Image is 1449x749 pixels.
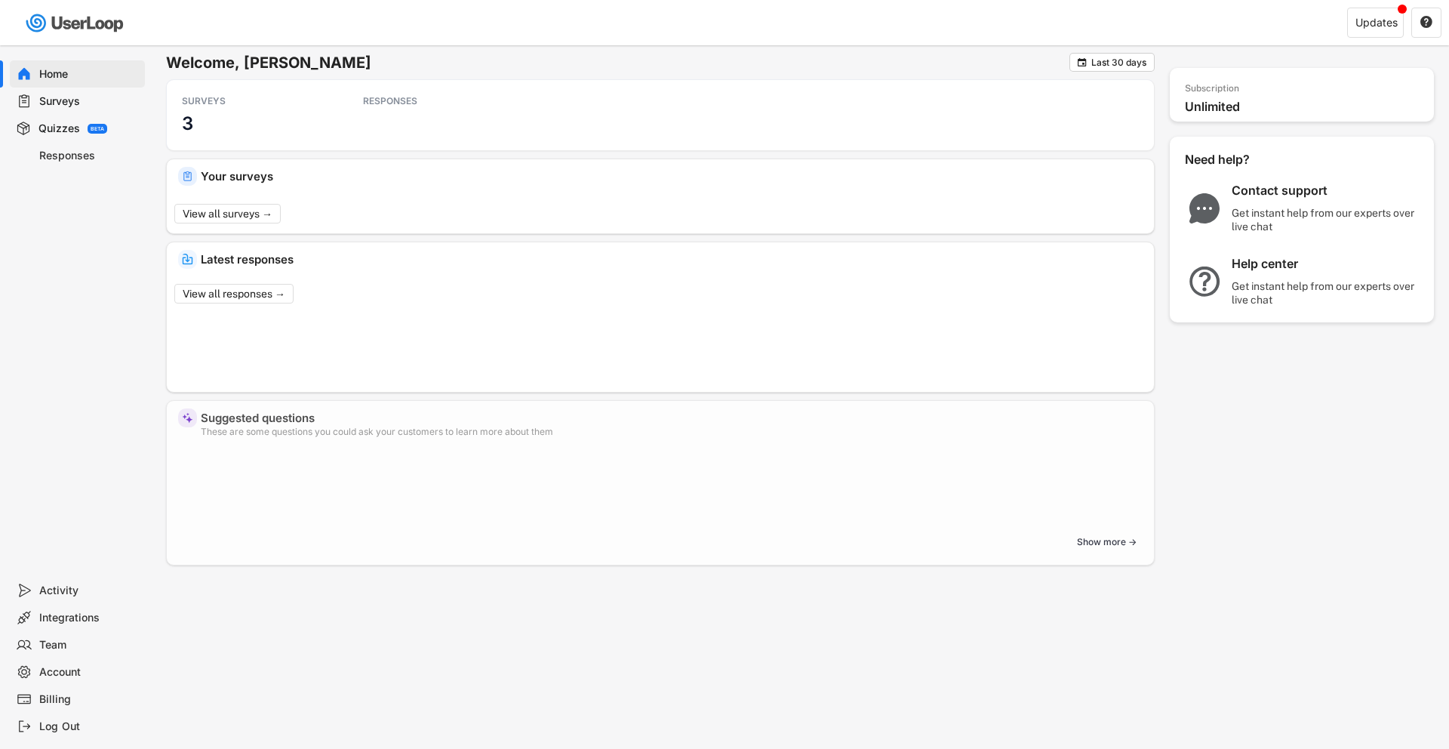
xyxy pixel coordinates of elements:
div: These are some questions you could ask your customers to learn more about them [201,427,1143,436]
div: Need help? [1185,152,1291,168]
text:  [1078,57,1087,68]
div: RESPONSES [363,95,499,107]
img: userloop-logo-01.svg [23,8,129,39]
div: Integrations [39,611,139,625]
button: View all responses → [174,284,294,304]
div: SURVEYS [182,95,318,107]
div: Unlimited [1185,99,1426,115]
img: ChatMajor.svg [1185,193,1224,223]
div: Get instant help from our experts over live chat [1232,279,1420,307]
img: IncomingMajor.svg [182,254,193,265]
h6: Welcome, [PERSON_NAME] [166,53,1069,72]
div: Team [39,638,139,652]
button: View all surveys → [174,204,281,223]
div: Billing [39,692,139,707]
div: Suggested questions [201,412,1143,424]
div: Surveys [39,94,139,109]
img: QuestionMarkInverseMajor.svg [1185,267,1224,297]
div: Activity [39,584,139,598]
div: Your surveys [201,171,1143,182]
img: MagicMajor%20%28Purple%29.svg [182,412,193,424]
div: Responses [39,149,139,163]
div: Home [39,67,139,82]
button:  [1076,57,1088,68]
div: Quizzes [38,122,80,136]
div: Subscription [1185,83,1239,95]
div: Updates [1355,17,1398,28]
div: Log Out [39,720,139,734]
div: Latest responses [201,254,1143,265]
div: Get instant help from our experts over live chat [1232,206,1420,233]
button:  [1420,16,1433,29]
div: BETA [91,126,104,131]
button: Show more → [1071,531,1143,553]
div: Account [39,665,139,680]
div: Help center [1232,256,1420,272]
h3: 3 [182,112,193,135]
text:  [1420,15,1432,29]
div: Last 30 days [1091,58,1146,67]
div: Contact support [1232,183,1420,199]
